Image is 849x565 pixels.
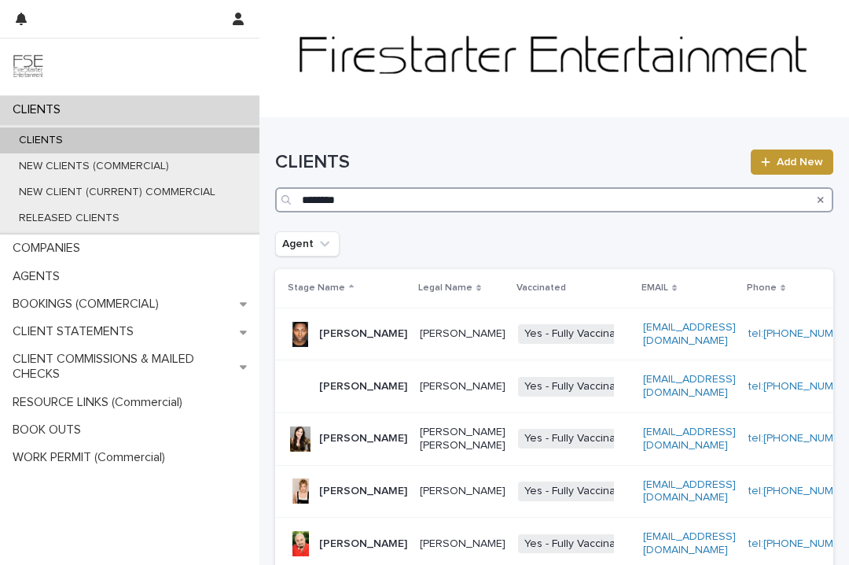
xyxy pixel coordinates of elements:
span: Yes - Fully Vaccinated [518,429,638,449]
p: COMPANIES [6,241,93,256]
p: BOOKINGS (COMMERCIAL) [6,297,171,312]
p: NEW CLIENT (CURRENT) COMMERCIAL [6,186,228,199]
p: [PERSON_NAME] [PERSON_NAME] [420,426,505,452]
p: [PERSON_NAME] [319,485,407,498]
input: Search [275,187,833,212]
p: [PERSON_NAME] [420,327,505,341]
p: [PERSON_NAME] [420,380,505,393]
span: Yes - Fully Vaccinated [518,482,638,501]
p: Phone [747,279,777,297]
button: Agent [275,231,340,257]
p: BOOK OUTS [6,423,94,438]
p: [PERSON_NAME] [420,485,505,498]
p: EMAIL [641,279,668,297]
a: [EMAIL_ADDRESS][DOMAIN_NAME] [643,479,736,504]
h1: CLIENTS [275,151,741,174]
a: Add New [751,150,833,175]
a: [EMAIL_ADDRESS][DOMAIN_NAME] [643,427,736,451]
p: CLIENTS [6,102,73,117]
span: Yes - Fully Vaccinated [518,377,638,397]
p: RELEASED CLIENTS [6,212,132,225]
p: [PERSON_NAME] [319,432,407,445]
span: Yes - Fully Vaccinated [518,534,638,554]
p: [PERSON_NAME] [319,380,407,393]
img: 9JgRvJ3ETPGCJDhvPVA5 [13,51,44,83]
p: CLIENTS [6,134,75,147]
p: CLIENT COMMISSIONS & MAILED CHECKS [6,352,240,382]
a: [EMAIL_ADDRESS][DOMAIN_NAME] [643,322,736,346]
p: Stage Name [288,279,345,297]
p: Vaccinated [516,279,566,297]
p: [PERSON_NAME] [420,537,505,551]
p: AGENTS [6,269,72,284]
p: Legal Name [418,279,472,297]
p: WORK PERMIT (Commercial) [6,450,178,465]
p: CLIENT STATEMENTS [6,324,146,339]
a: [EMAIL_ADDRESS][DOMAIN_NAME] [643,531,736,556]
p: RESOURCE LINKS (Commercial) [6,395,195,410]
p: NEW CLIENTS (COMMERCIAL) [6,160,182,173]
a: [EMAIL_ADDRESS][DOMAIN_NAME] [643,374,736,398]
p: [PERSON_NAME] [319,327,407,341]
span: Add New [777,157,823,168]
span: Yes - Fully Vaccinated [518,324,638,344]
p: [PERSON_NAME] [319,537,407,551]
